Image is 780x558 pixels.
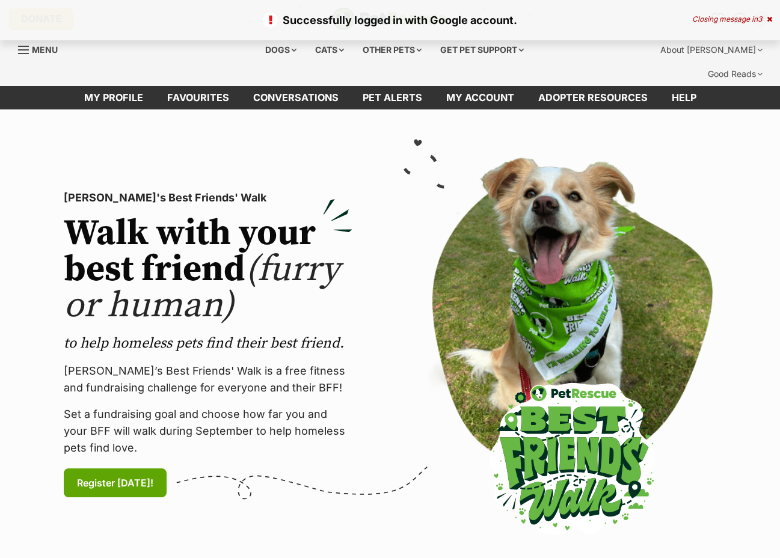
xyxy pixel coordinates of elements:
[64,247,340,328] span: (furry or human)
[652,38,771,62] div: About [PERSON_NAME]
[32,44,58,55] span: Menu
[526,86,660,109] a: Adopter resources
[241,86,351,109] a: conversations
[77,476,153,490] span: Register [DATE]!
[432,38,532,62] div: Get pet support
[72,86,155,109] a: My profile
[660,86,708,109] a: Help
[64,363,352,396] p: [PERSON_NAME]’s Best Friends' Walk is a free fitness and fundraising challenge for everyone and t...
[699,62,771,86] div: Good Reads
[434,86,526,109] a: My account
[64,406,352,456] p: Set a fundraising goal and choose how far you and your BFF will walk during September to help hom...
[18,38,66,60] a: Menu
[307,38,352,62] div: Cats
[354,38,430,62] div: Other pets
[64,189,352,206] p: [PERSON_NAME]'s Best Friends' Walk
[257,38,305,62] div: Dogs
[64,216,352,324] h2: Walk with your best friend
[64,334,352,353] p: to help homeless pets find their best friend.
[64,468,167,497] a: Register [DATE]!
[351,86,434,109] a: Pet alerts
[155,86,241,109] a: Favourites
